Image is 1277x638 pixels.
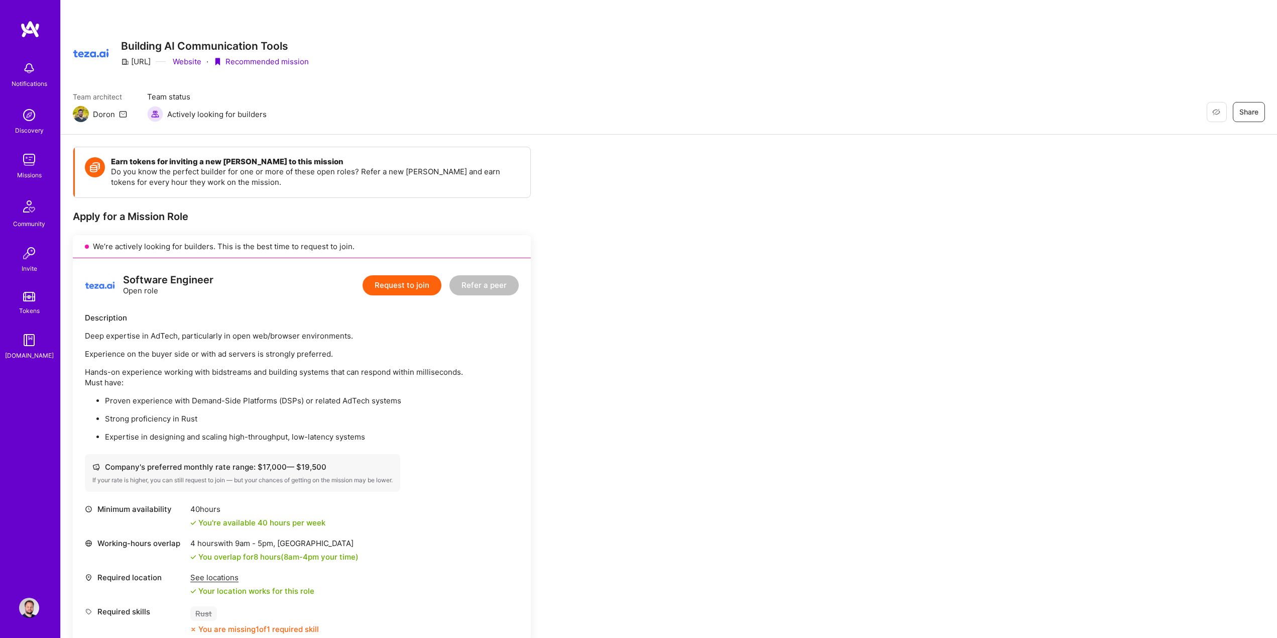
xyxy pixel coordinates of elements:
img: Actively looking for builders [147,106,163,122]
div: Required skills [85,606,185,617]
div: Notifications [12,78,47,89]
i: icon Mail [119,110,127,118]
i: icon CompanyGray [121,58,129,66]
div: Recommended mission [213,56,309,67]
div: Required location [85,572,185,583]
div: Your location works for this role [190,586,314,596]
i: icon Check [190,520,196,526]
img: Invite [19,243,39,263]
img: logo [85,270,115,300]
div: If your rate is higher, you can still request to join — but your chances of getting on the missio... [92,476,393,484]
img: tokens [23,292,35,301]
a: User Avatar [17,598,42,618]
div: Minimum availability [85,504,185,514]
div: You are missing 1 of 1 required skill [198,624,319,634]
i: icon CloseOrange [190,626,196,632]
div: Missions [17,170,42,180]
img: Community [17,194,41,219]
i: icon Clock [85,505,92,513]
span: 8am - 4pm [284,552,319,562]
h3: Building AI Communication Tools [121,40,309,52]
i: icon PurpleRibbon [213,58,221,66]
div: [URL] [121,56,151,67]
p: Hands-on experience working with bidstreams and building systems that can respond within millisec... [85,367,519,388]
i: icon Check [190,588,196,594]
img: teamwork [19,150,39,170]
i: icon EyeClosed [1212,108,1220,116]
a: Website [171,56,201,67]
div: Discovery [15,125,44,136]
i: icon Location [85,574,92,581]
i: icon Cash [92,463,100,471]
div: Doron [93,109,115,120]
img: discovery [19,105,39,125]
img: Team Architect [73,106,89,122]
div: See locations [190,572,314,583]
span: Team status [147,91,267,102]
p: Experience on the buyer side or with ad servers is strongly preferred. [85,349,519,359]
div: You're available 40 hours per week [190,517,325,528]
i: icon Tag [85,608,92,615]
div: · [206,56,208,67]
i: icon Check [190,554,196,560]
div: Description [85,312,519,323]
i: icon World [85,540,92,547]
span: Team architect [73,91,127,102]
div: 40 hours [190,504,325,514]
div: Company's preferred monthly rate range: $ 17,000 — $ 19,500 [92,462,393,472]
button: Refer a peer [449,275,519,295]
img: logo [20,20,40,38]
p: Deep expertise in AdTech, particularly in open web/browser environments. [85,331,519,341]
p: Proven experience with Demand-Side Platforms (DSPs) or related AdTech systems [105,395,519,406]
div: We’re actively looking for builders. This is the best time to request to join. [73,235,531,258]
span: 9am - 5pm , [233,539,277,548]
div: Apply for a Mission Role [73,210,531,223]
img: guide book [19,330,39,350]
img: Company Logo [73,35,109,71]
div: Community [13,219,45,229]
span: Share [1239,107,1258,117]
img: Token icon [85,157,105,177]
h4: Earn tokens for inviting a new [PERSON_NAME] to this mission [111,157,520,166]
div: [DOMAIN_NAME] [5,350,54,361]
div: You overlap for 8 hours ( your time) [198,552,359,562]
p: Strong proficiency in Rust [105,413,519,424]
div: Tokens [19,305,40,316]
button: Share [1233,102,1265,122]
div: Open role [123,275,213,296]
div: Working-hours overlap [85,538,185,549]
div: Invite [22,263,37,274]
div: 4 hours with [GEOGRAPHIC_DATA] [190,538,359,549]
p: Expertise in designing and scaling high-throughput, low-latency systems [105,432,519,442]
div: Software Engineer [123,275,213,285]
span: Actively looking for builders [167,109,267,120]
p: Do you know the perfect builder for one or more of these open roles? Refer a new [PERSON_NAME] an... [111,166,520,187]
button: Request to join [363,275,441,295]
img: bell [19,58,39,78]
div: Rust [190,606,217,621]
img: User Avatar [19,598,39,618]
